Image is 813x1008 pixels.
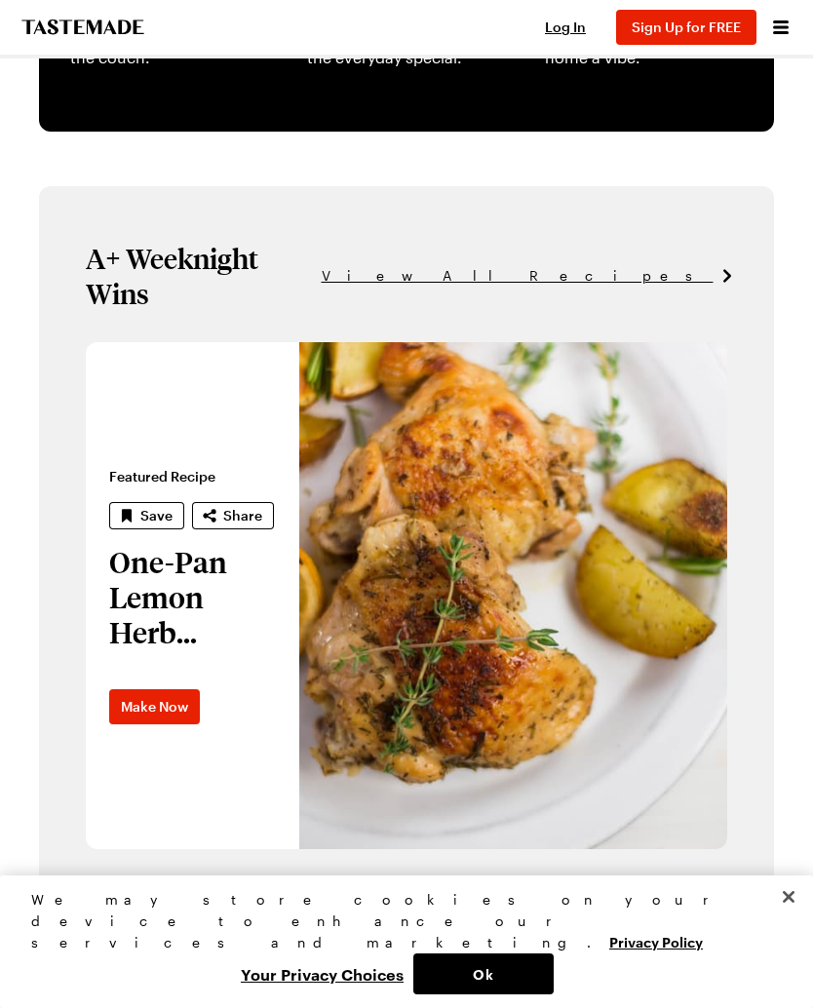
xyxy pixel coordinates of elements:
[31,889,765,994] div: Privacy
[322,265,728,287] a: View All Recipes
[140,506,173,525] span: Save
[413,953,554,994] button: Ok
[109,502,184,529] button: Save recipe
[616,10,756,45] button: Sign Up for FREE
[322,265,714,287] span: View All Recipes
[526,18,604,37] button: Log In
[31,889,765,953] div: We may store cookies on your device to enhance our services and marketing.
[192,502,274,529] button: Share
[231,953,413,994] button: Your Privacy Choices
[109,689,200,724] a: Make Now
[19,19,146,35] a: To Tastemade Home Page
[223,506,262,525] span: Share
[545,19,586,35] span: Log In
[767,875,810,918] button: Close
[768,15,794,40] button: Open menu
[121,697,188,717] span: Make Now
[609,932,703,950] a: More information about your privacy, opens in a new tab
[632,19,741,35] span: Sign Up for FREE
[86,241,322,311] h1: A+ Weeknight Wins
